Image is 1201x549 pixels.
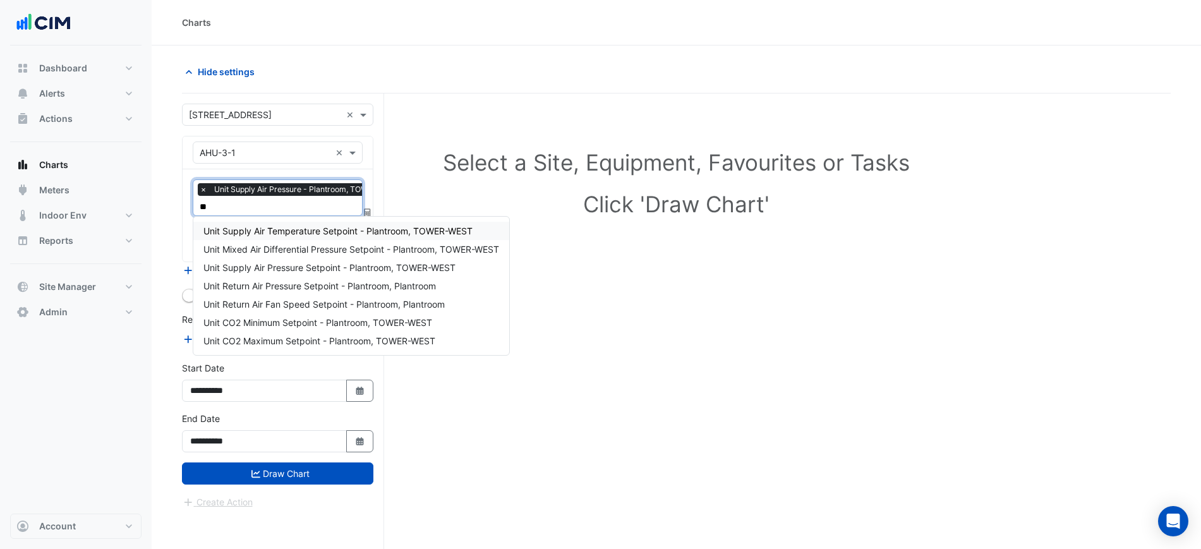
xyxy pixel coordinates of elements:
fa-icon: Select Date [354,436,366,447]
button: Account [10,514,142,539]
span: Admin [39,306,68,318]
label: Start Date [182,361,224,375]
app-icon: Dashboard [16,62,29,75]
div: Open Intercom Messenger [1158,506,1188,536]
app-icon: Meters [16,184,29,196]
app-escalated-ticket-create-button: Please draw the charts first [182,496,253,507]
fa-icon: Select Date [354,385,366,396]
label: End Date [182,412,220,425]
h1: Click 'Draw Chart' [210,191,1143,217]
label: Reference Lines [182,313,248,326]
span: Account [39,520,76,533]
app-icon: Actions [16,112,29,125]
button: Add Equipment [182,263,258,277]
button: Hide settings [182,61,263,83]
span: Indoor Env [39,209,87,222]
app-icon: Indoor Env [16,209,29,222]
span: Unit CO2 Maximum Setpoint - Plantroom, TOWER-WEST [203,335,435,346]
span: × [198,183,209,196]
span: Choose Function [362,207,373,218]
span: Site Manager [39,281,96,293]
button: Site Manager [10,274,142,299]
h1: Select a Site, Equipment, Favourites or Tasks [210,149,1143,176]
button: Actions [10,106,142,131]
button: Admin [10,299,142,325]
span: Unit Supply Air Pressure - Plantroom, TOWER-WEST [211,183,406,196]
button: Meters [10,178,142,203]
app-icon: Admin [16,306,29,318]
span: Unit Supply Air Temperature Setpoint - Plantroom, TOWER-WEST [203,226,473,236]
span: Alerts [39,87,65,100]
span: Unit CO2 Minimum Setpoint - Plantroom, TOWER-WEST [203,317,432,328]
div: Options List [193,217,509,355]
app-icon: Charts [16,159,29,171]
span: Unit Return Air Pressure Setpoint - Plantroom, Plantroom [203,281,436,291]
span: Unit Return Air Fan Speed Setpoint - Plantroom, Plantroom [203,299,445,310]
span: Reports [39,234,73,247]
span: Hide settings [198,65,255,78]
button: Draw Chart [182,462,373,485]
app-icon: Alerts [16,87,29,100]
app-icon: Reports [16,234,29,247]
span: Clear [335,146,346,159]
span: Meters [39,184,69,196]
div: Charts [182,16,211,29]
button: Dashboard [10,56,142,81]
button: Indoor Env [10,203,142,228]
app-icon: Site Manager [16,281,29,293]
span: Dashboard [39,62,87,75]
button: Add Reference Line [182,332,276,346]
span: Actions [39,112,73,125]
span: Charts [39,159,68,171]
button: Reports [10,228,142,253]
button: Alerts [10,81,142,106]
span: Unit Supply Air Pressure Setpoint - Plantroom, TOWER-WEST [203,262,456,273]
span: Unit Mixed Air Differential Pressure Setpoint - Plantroom, TOWER-WEST [203,244,499,255]
img: Company Logo [15,10,72,35]
span: Clear [346,108,357,121]
button: Charts [10,152,142,178]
